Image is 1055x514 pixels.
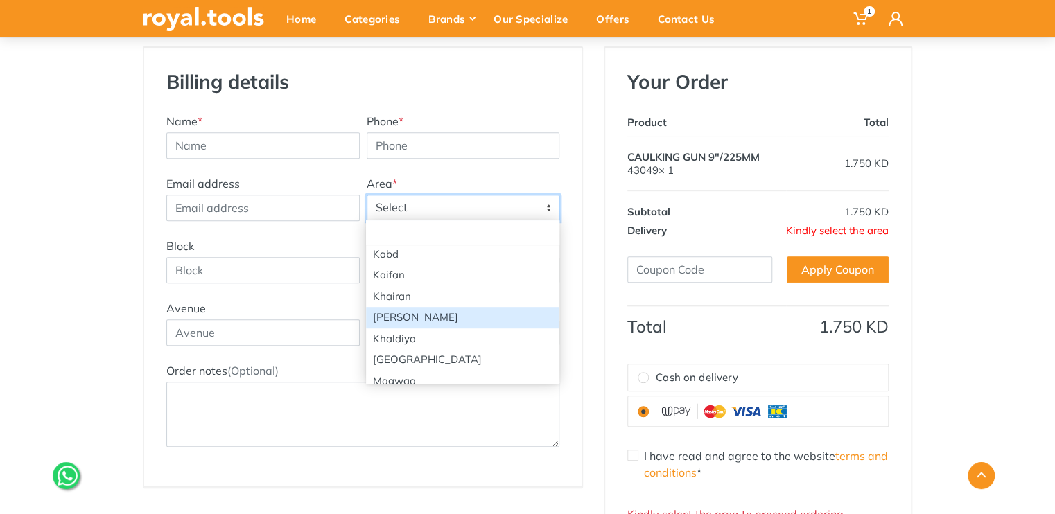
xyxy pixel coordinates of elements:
[166,238,194,254] label: Block
[627,190,786,221] th: Subtotal
[166,175,240,192] label: Email address
[786,224,889,237] span: Kindly select the area
[819,316,889,337] span: 1.750 KD
[648,4,733,33] div: Contact Us
[166,132,360,159] input: Name
[166,113,202,130] label: Name
[366,307,559,328] li: [PERSON_NAME]
[656,370,738,386] span: Cash on delivery
[627,305,786,336] th: Total
[627,113,786,136] th: Product
[227,364,279,378] span: (Optional)
[277,4,335,33] div: Home
[166,257,360,283] input: Block
[786,190,889,221] td: 1.750 KD
[366,265,559,286] li: Kaifan
[163,70,363,94] h3: Billing details
[484,4,586,33] div: Our Specialize
[366,328,559,350] li: Khaldiya
[367,113,403,130] label: Phone
[864,6,875,17] span: 1
[166,300,206,317] label: Avenue
[586,4,648,33] div: Offers
[367,175,397,192] label: Area
[366,244,559,265] li: Kabd
[143,7,264,31] img: royal.tools Logo
[787,256,889,283] a: Apply Coupon
[367,195,559,220] span: Select
[367,195,560,221] span: Select
[335,4,419,33] div: Categories
[627,150,760,163] span: CAULKING GUN 9"/225MM
[627,70,889,94] h3: Your Order
[644,447,889,481] label: I have read and agree to the website *
[366,371,559,392] li: Magwaa
[366,349,559,371] li: [GEOGRAPHIC_DATA]
[366,286,559,308] li: Khairan
[627,221,786,240] th: Delivery
[166,319,360,346] input: Avenue
[419,4,484,33] div: Brands
[786,113,889,136] th: Total
[786,157,889,170] div: 1.750 KD
[627,136,786,190] td: 43049× 1
[166,362,279,379] label: Order notes
[627,256,772,283] input: Coupon Code
[367,132,560,159] input: Phone
[656,402,794,420] img: upay.png
[166,195,360,221] input: Email address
